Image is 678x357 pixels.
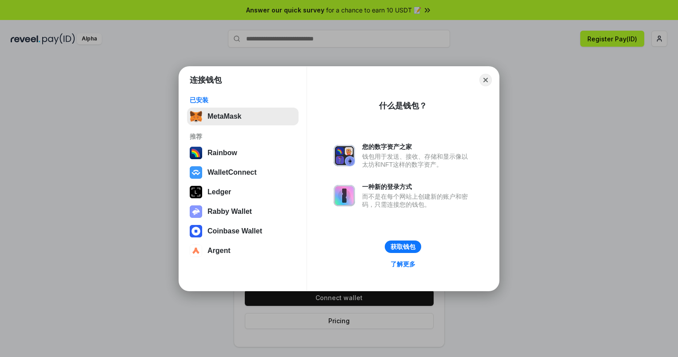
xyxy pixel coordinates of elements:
h1: 连接钱包 [190,75,222,85]
button: 获取钱包 [385,241,421,253]
div: 已安装 [190,96,296,104]
img: svg+xml,%3Csvg%20xmlns%3D%22http%3A%2F%2Fwww.w3.org%2F2000%2Fsvg%22%20fill%3D%22none%22%20viewBox... [334,185,355,206]
div: Ledger [207,188,231,196]
div: Rainbow [207,149,237,157]
div: MetaMask [207,112,241,120]
button: Close [479,74,492,86]
div: 一种新的登录方式 [362,183,472,191]
div: 什么是钱包？ [379,100,427,111]
a: 了解更多 [385,258,421,270]
img: svg+xml,%3Csvg%20width%3D%2228%22%20height%3D%2228%22%20viewBox%3D%220%200%2028%2028%22%20fill%3D... [190,225,202,237]
img: svg+xml,%3Csvg%20width%3D%22120%22%20height%3D%22120%22%20viewBox%3D%220%200%20120%20120%22%20fil... [190,147,202,159]
img: svg+xml,%3Csvg%20xmlns%3D%22http%3A%2F%2Fwww.w3.org%2F2000%2Fsvg%22%20fill%3D%22none%22%20viewBox... [190,205,202,218]
img: svg+xml,%3Csvg%20xmlns%3D%22http%3A%2F%2Fwww.w3.org%2F2000%2Fsvg%22%20width%3D%2228%22%20height%3... [190,186,202,198]
div: Argent [207,247,231,255]
button: Coinbase Wallet [187,222,299,240]
img: svg+xml,%3Csvg%20fill%3D%22none%22%20height%3D%2233%22%20viewBox%3D%220%200%2035%2033%22%20width%... [190,110,202,123]
button: Argent [187,242,299,260]
button: Rabby Wallet [187,203,299,221]
img: svg+xml,%3Csvg%20width%3D%2228%22%20height%3D%2228%22%20viewBox%3D%220%200%2028%2028%22%20fill%3D... [190,166,202,179]
div: 推荐 [190,132,296,140]
div: WalletConnect [207,168,257,176]
button: Ledger [187,183,299,201]
div: 而不是在每个网站上创建新的账户和密码，只需连接您的钱包。 [362,193,472,209]
img: svg+xml,%3Csvg%20width%3D%2228%22%20height%3D%2228%22%20viewBox%3D%220%200%2028%2028%22%20fill%3D... [190,245,202,257]
div: 获取钱包 [391,243,415,251]
div: 钱包用于发送、接收、存储和显示像以太坊和NFT这样的数字资产。 [362,152,472,168]
div: 了解更多 [391,260,415,268]
img: svg+xml,%3Csvg%20xmlns%3D%22http%3A%2F%2Fwww.w3.org%2F2000%2Fsvg%22%20fill%3D%22none%22%20viewBox... [334,145,355,166]
button: WalletConnect [187,164,299,181]
div: Rabby Wallet [207,208,252,216]
div: Coinbase Wallet [207,227,262,235]
div: 您的数字资产之家 [362,143,472,151]
button: MetaMask [187,108,299,125]
button: Rainbow [187,144,299,162]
